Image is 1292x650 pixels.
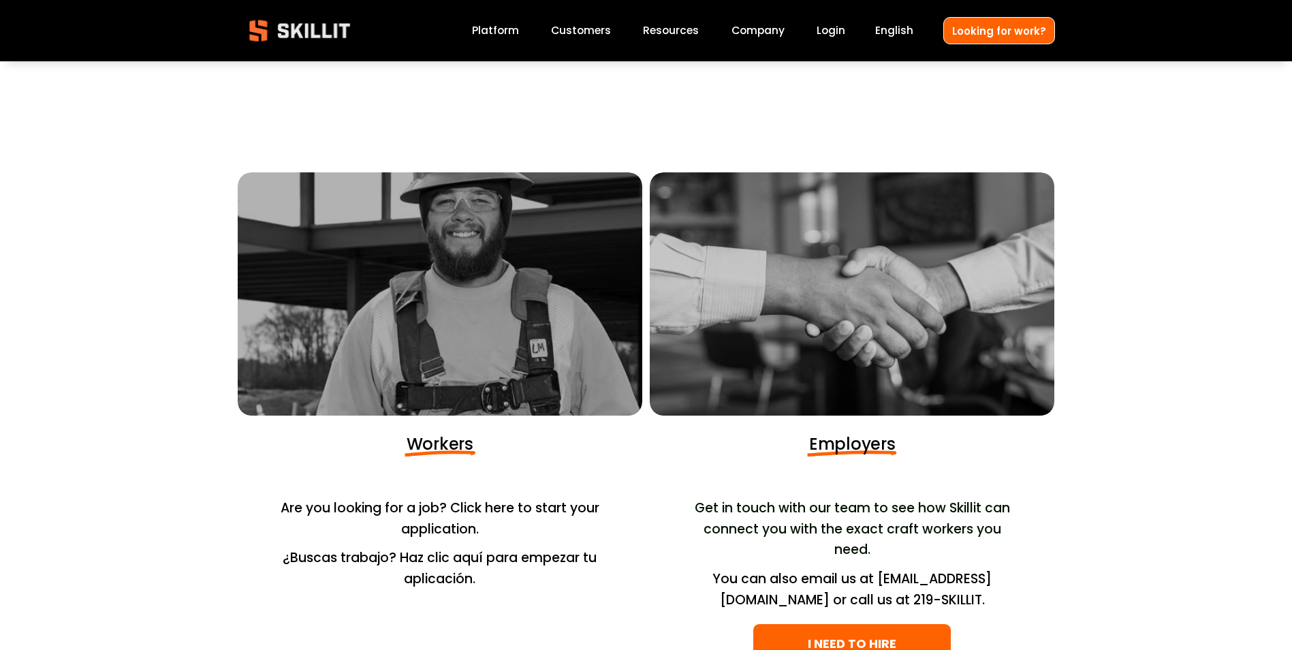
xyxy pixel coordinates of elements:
span: Are you looking for a job? Click here to start your application. [281,499,603,538]
span: Employers [809,433,896,455]
span: English [875,22,913,38]
a: folder dropdown [643,22,699,40]
a: Company [731,22,785,40]
img: Skillit [238,10,362,51]
a: Customers [551,22,611,40]
div: language picker [875,22,913,40]
a: Platform [472,22,519,40]
span: Resources [643,22,699,38]
span: Workers [407,433,473,455]
span: Get in touch with our team to see how Skillit can connect you with the exact craft workers you need. [695,499,1013,559]
span: ¿Buscas trabajo? Haz clic aquí para empezar tu aplicación. [283,548,600,588]
a: Looking for work? [943,17,1055,44]
span: You can also email us at [EMAIL_ADDRESS][DOMAIN_NAME] or call us at 219-SKILLIT. [712,570,992,609]
a: Login [817,22,845,40]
